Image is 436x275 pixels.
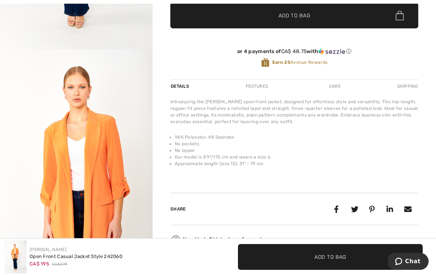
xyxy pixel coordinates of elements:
[170,48,418,58] div: or 4 payments ofCA$ 48.75withSezzle Click to learn more about Sezzle
[314,253,346,261] span: Add to Bag
[238,244,423,270] button: Add to Bag
[170,3,418,28] button: Add to Bag
[170,48,418,55] div: or 4 payments of with
[395,80,418,93] div: Shipping
[388,253,429,271] iframe: Opens a widget where you can chat to one of our agents
[170,234,418,245] div: Need help? We're here for you!
[396,11,404,20] img: Bag.svg
[170,206,186,212] span: Share
[175,147,418,154] li: No zipper
[175,134,418,140] li: 96% Polyester, 4% Spandex
[272,60,290,65] strong: Earn 25
[52,262,67,267] span: CA$ 279
[170,80,191,93] div: Details
[175,154,418,160] li: Our model is 5'9"/175 cm and wears a size 6.
[261,58,269,67] img: Avenue Rewards
[175,140,418,147] li: No pockets
[30,253,122,260] div: Open Front Casual Jacket Style 242060
[175,160,418,167] li: Approximate length (size 12): 31" - 79 cm
[239,80,274,93] div: Features
[30,247,67,252] a: [PERSON_NAME]
[272,59,327,66] span: Avenue Rewards
[4,240,27,274] img: Open Front Casual Jacket Style 242060
[281,48,307,55] span: CA$ 48.75
[323,80,347,93] div: Care
[170,98,418,125] div: Introducing the [PERSON_NAME] open front jacket, designed for effortless style and versatility. T...
[279,12,310,20] span: Add to Bag
[319,48,345,55] img: Sezzle
[30,261,49,267] span: CA$ 195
